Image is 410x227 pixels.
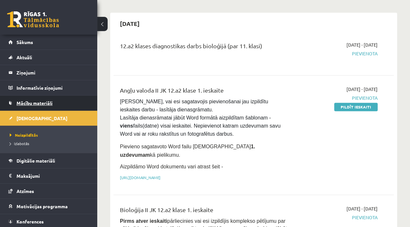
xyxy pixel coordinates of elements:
a: Neizpildītās [10,132,91,138]
a: Informatīvie ziņojumi [8,80,89,95]
span: [DATE] - [DATE] [346,205,378,212]
a: Mācību materiāli [8,96,89,110]
span: [PERSON_NAME], vai esi sagatavojis pievienošanai jau izpildītu ieskaites darbu - lasītāja dienasg... [120,99,282,137]
a: Digitālie materiāli [8,153,89,168]
span: Mācību materiāli [17,100,53,106]
span: Aizpildāmo Word dokumentu vari atrast šeit - [120,164,223,169]
span: [DATE] - [DATE] [346,41,378,48]
legend: Informatīvie ziņojumi [17,80,89,95]
span: [DATE] - [DATE] [346,86,378,93]
span: [DEMOGRAPHIC_DATA] [17,115,67,121]
span: Aktuāli [17,54,32,60]
a: Sākums [8,35,89,50]
a: Ziņojumi [8,65,89,80]
span: Pievieno sagatavoto Word failu [DEMOGRAPHIC_DATA] kā pielikumu. [120,144,255,158]
span: Izlabotās [10,141,29,146]
a: Pildīt ieskaiti [334,103,378,111]
span: Digitālie materiāli [17,158,55,164]
a: Rīgas 1. Tālmācības vidusskola [7,11,59,28]
div: Bioloģija II JK 12.a2 klase 1. ieskaite [120,205,288,217]
div: Angļu valoda II JK 12.a2 klase 1. ieskaite [120,86,288,98]
span: Sākums [17,39,33,45]
h2: [DATE] [113,16,146,31]
a: [URL][DOMAIN_NAME] [120,175,160,180]
span: Neizpildītās [10,132,38,138]
a: Atzīmes [8,184,89,199]
strong: Pirms atver ieskaiti [120,218,167,224]
a: Aktuāli [8,50,89,65]
a: Izlabotās [10,141,91,146]
span: Pievienota [298,95,378,101]
span: Pievienota [298,50,378,57]
span: Motivācijas programma [17,203,68,209]
a: Motivācijas programma [8,199,89,214]
span: Atzīmes [17,188,34,194]
a: [DEMOGRAPHIC_DATA] [8,111,89,126]
span: Konferences [17,219,44,224]
legend: Maksājumi [17,168,89,183]
strong: 1. uzdevumam [120,144,255,158]
legend: Ziņojumi [17,65,89,80]
div: 12.a2 klases diagnostikas darbs bioloģijā (par 11. klasi) [120,41,288,53]
a: Maksājumi [8,168,89,183]
strong: viens [120,123,133,129]
span: Pievienota [298,214,378,221]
